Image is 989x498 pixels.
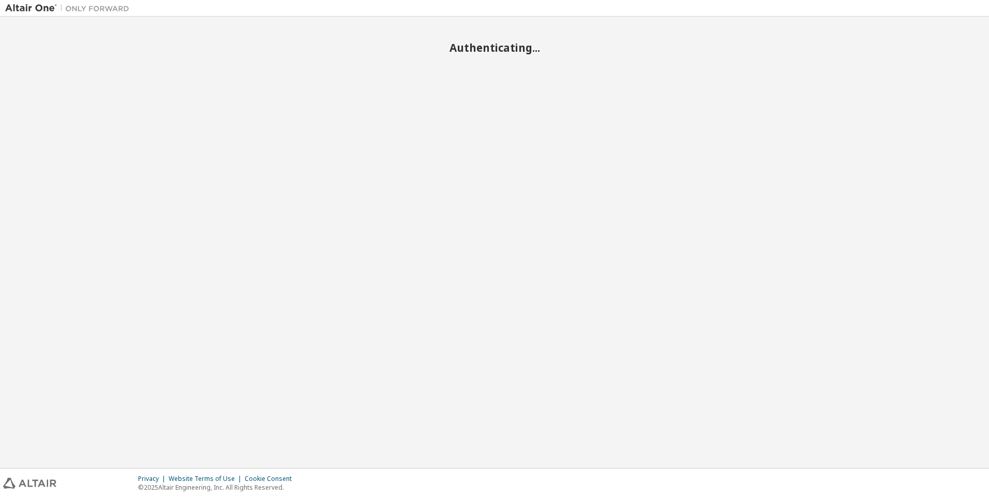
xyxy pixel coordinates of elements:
[5,41,984,54] h2: Authenticating...
[245,475,298,483] div: Cookie Consent
[3,478,56,489] img: altair_logo.svg
[138,475,169,483] div: Privacy
[169,475,245,483] div: Website Terms of Use
[5,3,134,13] img: Altair One
[138,483,298,492] p: © 2025 Altair Engineering, Inc. All Rights Reserved.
